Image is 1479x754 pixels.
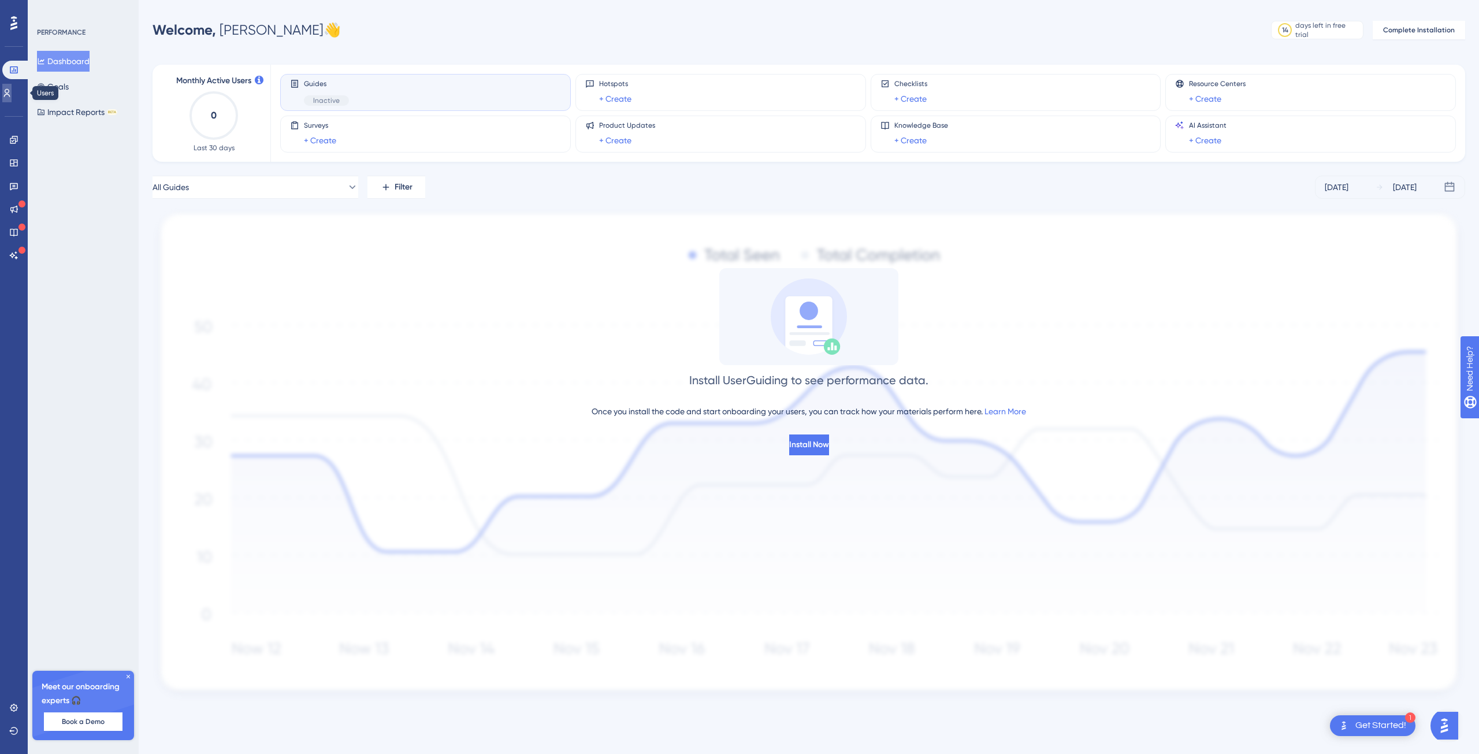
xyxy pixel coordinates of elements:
[1330,715,1415,736] div: Open Get Started! checklist, remaining modules: 1
[176,74,251,88] span: Monthly Active Users
[1189,121,1227,130] span: AI Assistant
[304,79,349,88] span: Guides
[62,717,105,726] span: Book a Demo
[1325,180,1348,194] div: [DATE]
[37,102,117,122] button: Impact ReportsBETA
[44,712,122,731] button: Book a Demo
[894,92,927,106] a: + Create
[153,21,341,39] div: [PERSON_NAME] 👋
[1189,133,1221,147] a: + Create
[689,372,928,388] div: Install UserGuiding to see performance data.
[1393,180,1417,194] div: [DATE]
[1337,719,1351,733] img: launcher-image-alternative-text
[153,176,358,199] button: All Guides
[27,3,72,17] span: Need Help?
[1189,79,1246,88] span: Resource Centers
[599,121,655,130] span: Product Updates
[1189,92,1221,106] a: + Create
[367,176,425,199] button: Filter
[153,208,1465,701] img: 1ec67ef948eb2d50f6bf237e9abc4f97.svg
[304,133,336,147] a: + Create
[1430,708,1465,743] iframe: UserGuiding AI Assistant Launcher
[1295,21,1359,39] div: days left in free trial
[1405,712,1415,723] div: 1
[1373,21,1465,39] button: Complete Installation
[42,680,125,708] span: Meet our onboarding experts 🎧
[37,51,90,72] button: Dashboard
[599,92,631,106] a: + Create
[789,438,829,452] span: Install Now
[153,180,189,194] span: All Guides
[211,110,217,121] text: 0
[894,133,927,147] a: + Create
[599,79,631,88] span: Hotspots
[395,180,413,194] span: Filter
[194,143,235,153] span: Last 30 days
[37,76,69,97] button: Goals
[304,121,336,130] span: Surveys
[1282,25,1288,35] div: 14
[107,109,117,115] div: BETA
[1383,25,1455,35] span: Complete Installation
[592,404,1026,418] div: Once you install the code and start onboarding your users, you can track how your materials perfo...
[984,407,1026,416] a: Learn More
[37,28,86,37] div: PERFORMANCE
[894,121,948,130] span: Knowledge Base
[313,96,340,105] span: Inactive
[894,79,927,88] span: Checklists
[789,434,829,455] button: Install Now
[153,21,216,38] span: Welcome,
[599,133,631,147] a: + Create
[1355,719,1406,732] div: Get Started!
